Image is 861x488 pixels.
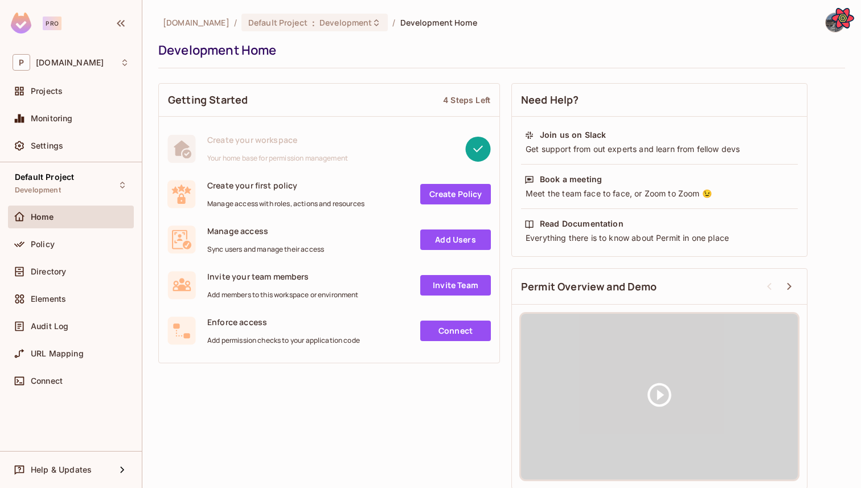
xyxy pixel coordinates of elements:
span: Create your first policy [207,180,364,191]
span: Policy [31,240,55,249]
span: the active workspace [163,17,229,28]
span: Add members to this workspace or environment [207,290,359,300]
span: Home [31,212,54,222]
span: Invite your team members [207,271,359,282]
span: Connect [31,376,63,386]
span: Sync users and manage their access [207,245,324,254]
div: Join us on Slack [540,129,606,141]
button: Open React Query Devtools [831,7,854,30]
div: 4 Steps Left [443,95,490,105]
span: Directory [31,267,66,276]
span: Default Project [248,17,307,28]
span: Workspace: permit.io [36,58,104,67]
span: Need Help? [521,93,579,107]
span: Development [319,17,372,28]
span: Enforce access [207,317,360,327]
span: Development [15,186,61,195]
span: Projects [31,87,63,96]
span: Help & Updates [31,465,92,474]
div: Everything there is to know about Permit in one place [524,232,794,244]
span: Add permission checks to your application code [207,336,360,345]
span: Create your workspace [207,134,348,145]
a: Add Users [420,229,491,250]
span: Manage access with roles, actions and resources [207,199,364,208]
span: URL Mapping [31,349,84,358]
span: Your home base for permission management [207,154,348,163]
span: P [13,54,30,71]
div: Meet the team face to face, or Zoom to Zoom 😉 [524,188,794,199]
a: Create Policy [420,184,491,204]
span: Default Project [15,173,74,182]
span: Audit Log [31,322,68,331]
span: Monitoring [31,114,73,123]
li: / [392,17,395,28]
span: Settings [31,141,63,150]
span: Elements [31,294,66,304]
span: Permit Overview and Demo [521,280,657,294]
a: Invite Team [420,275,491,296]
span: Development Home [400,17,477,28]
span: Manage access [207,225,324,236]
div: Book a meeting [540,174,602,185]
li: / [234,17,237,28]
img: Alon Boshi [826,13,844,32]
a: Connect [420,321,491,341]
div: Get support from out experts and learn from fellow devs [524,143,794,155]
span: Getting Started [168,93,248,107]
div: Development Home [158,42,839,59]
span: : [311,18,315,27]
div: Read Documentation [540,218,624,229]
div: Pro [43,17,61,30]
img: SReyMgAAAABJRU5ErkJggg== [11,13,31,34]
